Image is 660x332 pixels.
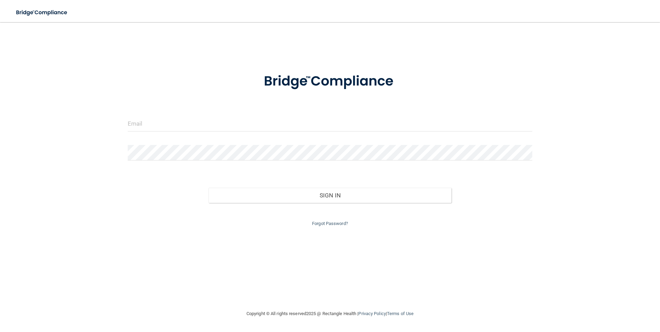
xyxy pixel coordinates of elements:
div: Copyright © All rights reserved 2025 @ Rectangle Health | | [204,303,456,325]
img: bridge_compliance_login_screen.278c3ca4.svg [10,6,74,20]
input: Email [128,116,533,131]
button: Sign In [208,188,452,203]
a: Terms of Use [387,311,414,316]
img: bridge_compliance_login_screen.278c3ca4.svg [250,64,410,99]
a: Privacy Policy [358,311,386,316]
a: Forgot Password? [312,221,348,226]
